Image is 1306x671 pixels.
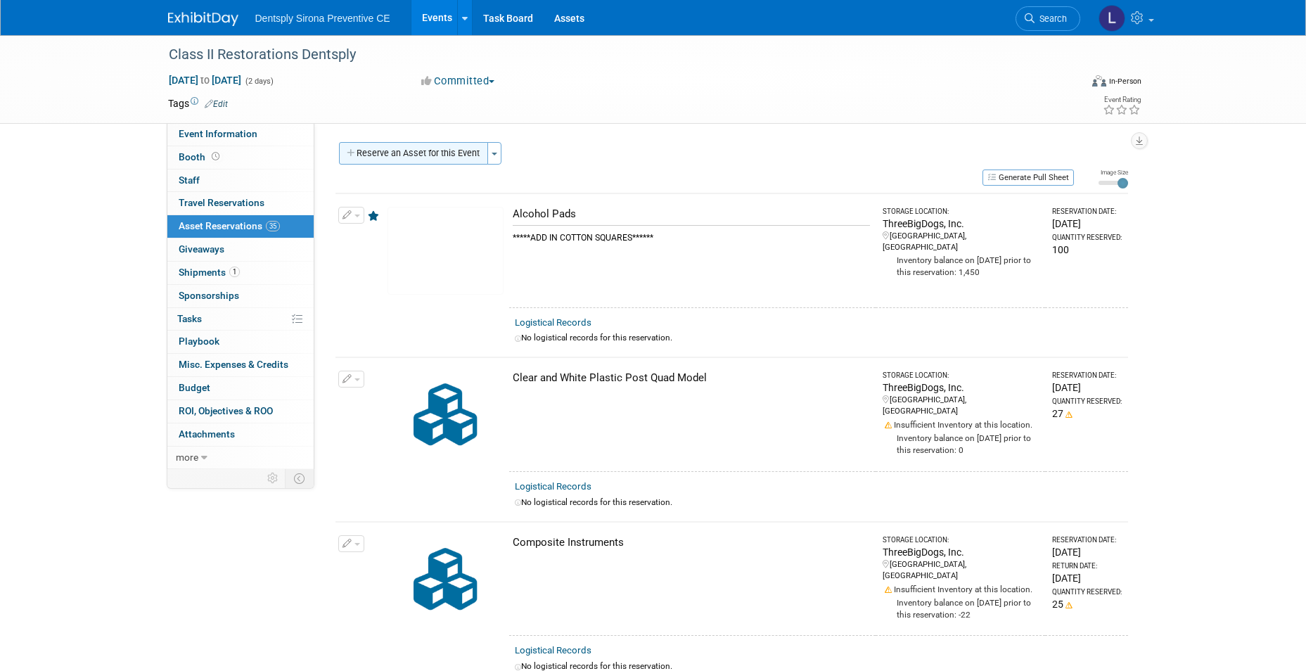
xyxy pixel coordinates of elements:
[416,74,500,89] button: Committed
[339,142,488,165] button: Reserve an Asset for this Event
[167,285,314,307] a: Sponsorships
[167,354,314,376] a: Misc. Expenses & Credits
[883,207,1040,217] div: Storage Location:
[1052,397,1122,407] div: Quantity Reserved:
[179,128,257,139] span: Event Information
[244,77,274,86] span: (2 days)
[167,262,314,284] a: Shipments1
[168,74,242,87] span: [DATE] [DATE]
[388,371,504,459] img: Collateral-Icon-2.png
[167,377,314,400] a: Budget
[997,73,1142,94] div: Event Format
[883,231,1040,253] div: [GEOGRAPHIC_DATA], [GEOGRAPHIC_DATA]
[1035,13,1067,24] span: Search
[883,371,1040,381] div: Storage Location:
[179,428,235,440] span: Attachments
[1052,571,1122,585] div: [DATE]
[1052,207,1122,217] div: Reservation Date:
[883,535,1040,545] div: Storage Location:
[515,497,1122,509] div: No logistical records for this reservation.
[177,313,202,324] span: Tasks
[1052,561,1122,571] div: Return Date:
[388,207,504,295] img: View Images
[167,331,314,353] a: Playbook
[229,267,240,277] span: 1
[883,395,1040,417] div: [GEOGRAPHIC_DATA], [GEOGRAPHIC_DATA]
[167,423,314,446] a: Attachments
[883,217,1040,231] div: ThreeBigDogs, Inc.
[883,545,1040,559] div: ThreeBigDogs, Inc.
[179,220,280,231] span: Asset Reservations
[179,335,219,347] span: Playbook
[513,535,870,550] div: Composite Instruments
[1108,76,1141,87] div: In-Person
[179,359,288,370] span: Misc. Expenses & Credits
[1099,5,1125,32] img: Lindsey Stutz
[266,221,280,231] span: 35
[982,170,1074,186] button: Generate Pull Sheet
[1052,535,1122,545] div: Reservation Date:
[1052,381,1122,395] div: [DATE]
[167,123,314,146] a: Event Information
[167,192,314,215] a: Travel Reservations
[513,207,870,222] div: Alcohol Pads
[198,75,212,86] span: to
[883,381,1040,395] div: ThreeBigDogs, Inc.
[179,290,239,301] span: Sponsorships
[1052,243,1122,257] div: 100
[1052,597,1122,611] div: 25
[167,146,314,169] a: Booth
[167,400,314,423] a: ROI, Objectives & ROO
[168,12,238,26] img: ExhibitDay
[285,469,314,487] td: Toggle Event Tabs
[179,243,224,255] span: Giveaways
[1103,96,1141,103] div: Event Rating
[179,197,264,208] span: Travel Reservations
[883,431,1040,456] div: Inventory balance on [DATE] prior to this reservation: 0
[179,174,200,186] span: Staff
[179,382,210,393] span: Budget
[179,405,273,416] span: ROI, Objectives & ROO
[164,42,1059,68] div: Class II Restorations Dentsply
[1052,371,1122,381] div: Reservation Date:
[167,170,314,192] a: Staff
[179,267,240,278] span: Shipments
[167,238,314,261] a: Giveaways
[883,596,1040,621] div: Inventory balance on [DATE] prior to this reservation: -22
[388,535,504,623] img: Collateral-Icon-2.png
[883,559,1040,582] div: [GEOGRAPHIC_DATA], [GEOGRAPHIC_DATA]
[883,582,1040,596] div: Insufficient Inventory at this location.
[1052,407,1122,421] div: 27
[883,417,1040,431] div: Insufficient Inventory at this location.
[883,253,1040,279] div: Inventory balance on [DATE] prior to this reservation: 1,450
[1052,587,1122,597] div: Quantity Reserved:
[1052,545,1122,559] div: [DATE]
[1052,233,1122,243] div: Quantity Reserved:
[261,469,286,487] td: Personalize Event Tab Strip
[515,645,591,656] a: Logistical Records
[1052,217,1122,231] div: [DATE]
[1099,168,1128,177] div: Image Size
[513,371,870,385] div: Clear and White Plastic Post Quad Model
[167,308,314,331] a: Tasks
[168,96,228,110] td: Tags
[1016,6,1080,31] a: Search
[255,13,390,24] span: Dentsply Sirona Preventive CE
[1092,75,1106,87] img: Format-Inperson.png
[515,317,591,328] a: Logistical Records
[209,151,222,162] span: Booth not reserved yet
[515,481,591,492] a: Logistical Records
[167,215,314,238] a: Asset Reservations35
[176,452,198,463] span: more
[515,332,1122,344] div: No logistical records for this reservation.
[205,99,228,109] a: Edit
[179,151,222,162] span: Booth
[167,447,314,469] a: more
